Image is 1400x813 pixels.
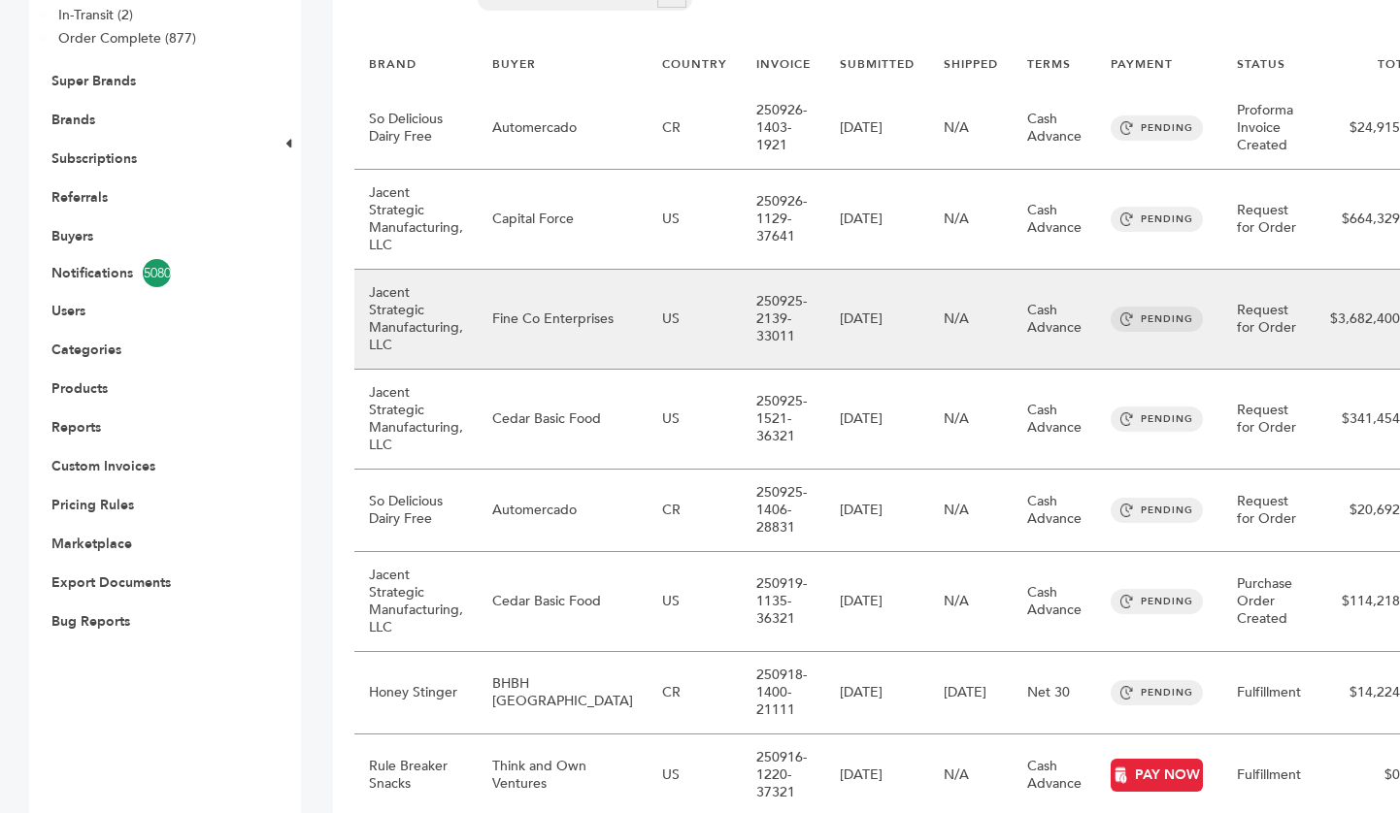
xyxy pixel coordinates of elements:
a: In-Transit (2) [58,6,133,24]
span: 5080 [143,259,171,287]
td: Cash Advance [1013,470,1096,552]
td: Request for Order [1222,470,1316,552]
a: Order Complete (877) [58,29,196,48]
span: PENDING [1111,406,1203,432]
td: Fine Co Enterprises [478,270,648,370]
td: Jacent Strategic Manufacturing, LLC [354,370,478,470]
td: Cash Advance [1013,170,1096,270]
td: [DATE] [825,170,929,270]
td: BHBH [GEOGRAPHIC_DATA] [478,652,648,734]
td: [DATE] [825,270,929,370]
td: N/A [929,470,1013,552]
span: PENDING [1111,498,1203,523]
td: N/A [929,87,1013,170]
a: BUYER [492,56,536,72]
td: US [648,270,742,370]
td: N/A [929,370,1013,470]
td: N/A [929,552,1013,652]
td: Cash Advance [1013,87,1096,170]
a: Super Brands [51,72,136,90]
td: Automercado [478,470,648,552]
a: Products [51,379,108,398]
a: Subscriptions [51,149,137,168]
td: 250918-1400-21111 [742,652,825,734]
a: STATUS [1237,56,1285,72]
td: 250919-1135-36321 [742,552,825,652]
td: 250925-1521-36321 [742,370,825,470]
td: [DATE] [825,470,929,552]
a: COUNTRY [662,56,727,72]
a: Pricing Rules [51,496,134,514]
td: So Delicious Dairy Free [354,87,478,170]
a: Custom Invoices [51,457,155,475]
td: CR [648,87,742,170]
td: [DATE] [825,370,929,470]
span: PENDING [1111,115,1203,141]
td: Cash Advance [1013,270,1096,370]
td: US [648,370,742,470]
td: [DATE] [825,552,929,652]
a: Buyers [51,227,93,245]
span: PENDING [1111,307,1203,332]
a: Marketplace [51,535,132,553]
td: CR [648,652,742,734]
td: Cedar Basic Food [478,370,648,470]
a: BRAND [369,56,417,72]
td: [DATE] [825,652,929,734]
span: PENDING [1111,680,1203,705]
td: N/A [929,170,1013,270]
td: Jacent Strategic Manufacturing, LLC [354,552,478,652]
a: Notifications5080 [51,259,250,287]
a: Bug Reports [51,612,130,631]
td: 250926-1129-37641 [742,170,825,270]
td: Request for Order [1222,270,1316,370]
a: PAYMENT [1111,56,1173,72]
td: Fulfillment [1222,652,1316,734]
td: US [648,170,742,270]
td: Request for Order [1222,370,1316,470]
a: PAY NOW [1111,759,1203,792]
td: US [648,552,742,652]
td: Cash Advance [1013,370,1096,470]
td: [DATE] [825,87,929,170]
td: Proforma Invoice Created [1222,87,1316,170]
td: Jacent Strategic Manufacturing, LLC [354,270,478,370]
td: Jacent Strategic Manufacturing, LLC [354,170,478,270]
td: So Delicious Dairy Free [354,470,478,552]
td: Honey Stinger [354,652,478,734]
span: PENDING [1111,207,1203,232]
a: SHIPPED [944,56,998,72]
td: Request for Order [1222,170,1316,270]
td: Automercado [478,87,648,170]
td: N/A [929,270,1013,370]
td: Capital Force [478,170,648,270]
a: Reports [51,418,101,437]
td: Cedar Basic Food [478,552,648,652]
a: SUBMITTED [840,56,915,72]
a: Brands [51,111,95,129]
td: CR [648,470,742,552]
td: Net 30 [1013,652,1096,734]
td: Purchase Order Created [1222,552,1316,652]
td: Cash Advance [1013,552,1096,652]
td: [DATE] [929,652,1013,734]
span: PENDING [1111,589,1203,614]
a: INVOICE [756,56,811,72]
a: Export Documents [51,573,171,592]
td: 250925-1406-28831 [742,470,825,552]
a: Users [51,302,85,320]
a: TERMS [1027,56,1071,72]
a: Referrals [51,188,108,207]
td: 250925-2139-33011 [742,270,825,370]
td: 250926-1403-1921 [742,87,825,170]
a: Categories [51,341,121,359]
